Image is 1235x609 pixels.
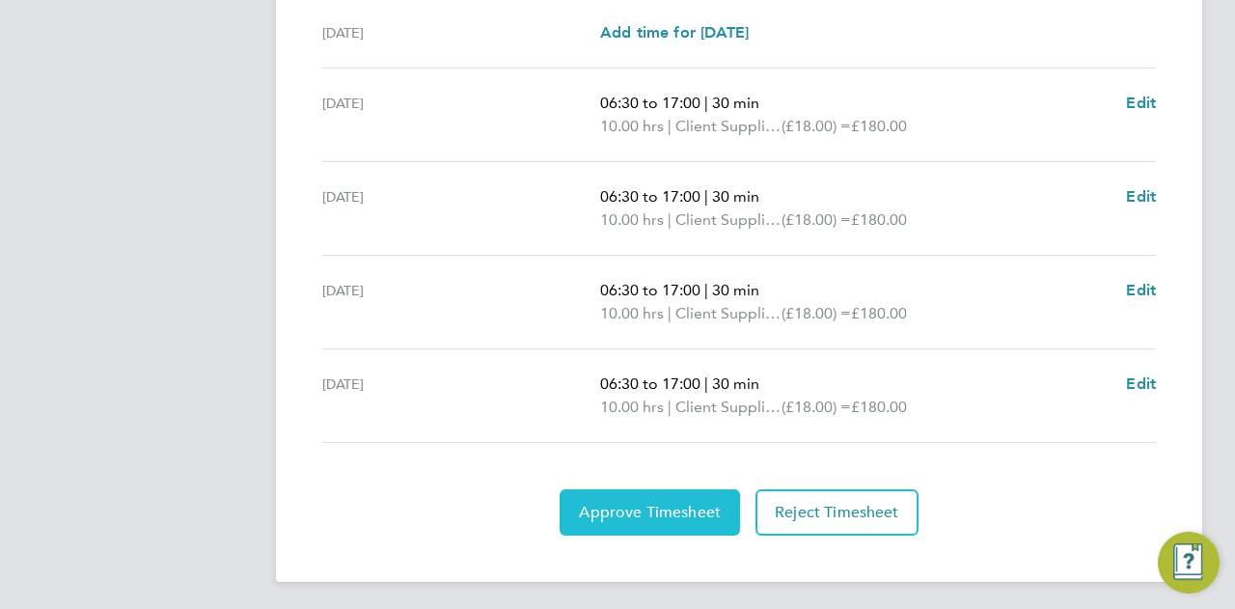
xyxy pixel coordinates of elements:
div: [DATE] [322,92,600,138]
span: £180.00 [851,304,907,322]
span: 10.00 hrs [600,210,664,229]
span: Client Supplied [675,396,782,419]
span: (£18.00) = [782,304,851,322]
span: | [668,398,672,416]
button: Engage Resource Center [1158,532,1220,594]
span: £180.00 [851,398,907,416]
a: Edit [1126,279,1156,302]
span: Client Supplied [675,208,782,232]
span: 30 min [712,281,759,299]
span: (£18.00) = [782,398,851,416]
span: Client Supplied [675,302,782,325]
span: Edit [1126,374,1156,393]
a: Edit [1126,185,1156,208]
span: 10.00 hrs [600,304,664,322]
a: Edit [1126,373,1156,396]
div: [DATE] [322,185,600,232]
span: | [668,117,672,135]
span: Add time for [DATE] [600,23,749,42]
span: Edit [1126,94,1156,112]
span: Approve Timesheet [579,503,721,522]
span: | [668,304,672,322]
span: | [668,210,672,229]
span: | [704,374,708,393]
span: | [704,94,708,112]
button: Approve Timesheet [560,489,740,536]
span: £180.00 [851,210,907,229]
span: Edit [1126,281,1156,299]
span: | [704,187,708,206]
span: Edit [1126,187,1156,206]
a: Edit [1126,92,1156,115]
span: 06:30 to 17:00 [600,94,700,112]
div: [DATE] [322,21,600,44]
a: Add time for [DATE] [600,21,749,44]
span: 30 min [712,187,759,206]
span: 06:30 to 17:00 [600,374,700,393]
span: Client Supplied [675,115,782,138]
span: (£18.00) = [782,117,851,135]
button: Reject Timesheet [755,489,919,536]
span: 30 min [712,374,759,393]
span: 10.00 hrs [600,117,664,135]
span: 06:30 to 17:00 [600,281,700,299]
span: 10.00 hrs [600,398,664,416]
span: Reject Timesheet [775,503,899,522]
span: 30 min [712,94,759,112]
span: 06:30 to 17:00 [600,187,700,206]
div: [DATE] [322,373,600,419]
span: | [704,281,708,299]
span: £180.00 [851,117,907,135]
div: [DATE] [322,279,600,325]
span: (£18.00) = [782,210,851,229]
